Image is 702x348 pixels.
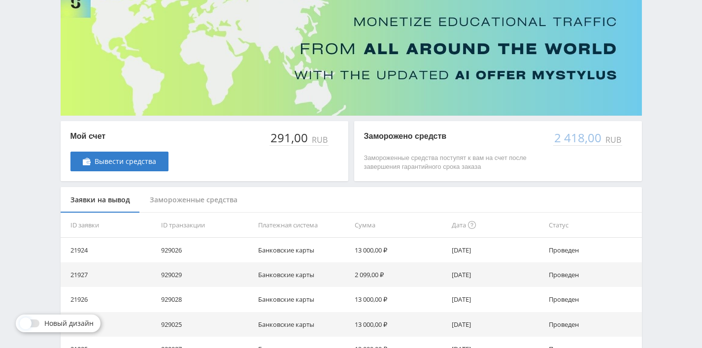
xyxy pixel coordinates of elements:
div: 291,00 [269,131,310,145]
div: RUB [310,135,329,144]
td: 21927 [61,262,158,287]
td: Проведен [545,287,642,312]
th: Платежная система [254,213,351,238]
td: 929025 [157,312,254,337]
th: Дата [448,213,545,238]
span: Новый дизайн [44,319,94,327]
td: Банковские карты [254,262,351,287]
span: Вывести средства [95,158,156,165]
th: ID транзакции [157,213,254,238]
td: 929028 [157,287,254,312]
a: Вывести средства [70,152,168,171]
td: 13 000,00 ₽ [351,312,448,337]
td: Проведен [545,312,642,337]
th: ID заявки [61,213,158,238]
td: Банковские карты [254,312,351,337]
td: [DATE] [448,262,545,287]
div: 2 418,00 [553,131,603,145]
td: 21926 [61,287,158,312]
div: Замороженные средства [140,187,247,213]
p: Заморожено средств [364,131,543,142]
td: 929026 [157,238,254,262]
div: RUB [603,135,622,144]
div: Заявки на вывод [61,187,140,213]
td: [DATE] [448,287,545,312]
p: Замороженные средства поступят к вам на счет после завершения гарантийного срока заказа [364,154,543,171]
p: Мой счет [70,131,168,142]
td: 13 000,00 ₽ [351,238,448,262]
td: [DATE] [448,238,545,262]
td: Проведен [545,238,642,262]
td: 2 099,00 ₽ [351,262,448,287]
th: Статус [545,213,642,238]
td: 21923 [61,312,158,337]
td: [DATE] [448,312,545,337]
td: Проведен [545,262,642,287]
td: 21924 [61,238,158,262]
td: Банковские карты [254,287,351,312]
td: 13 000,00 ₽ [351,287,448,312]
th: Сумма [351,213,448,238]
td: 929029 [157,262,254,287]
td: Банковские карты [254,238,351,262]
